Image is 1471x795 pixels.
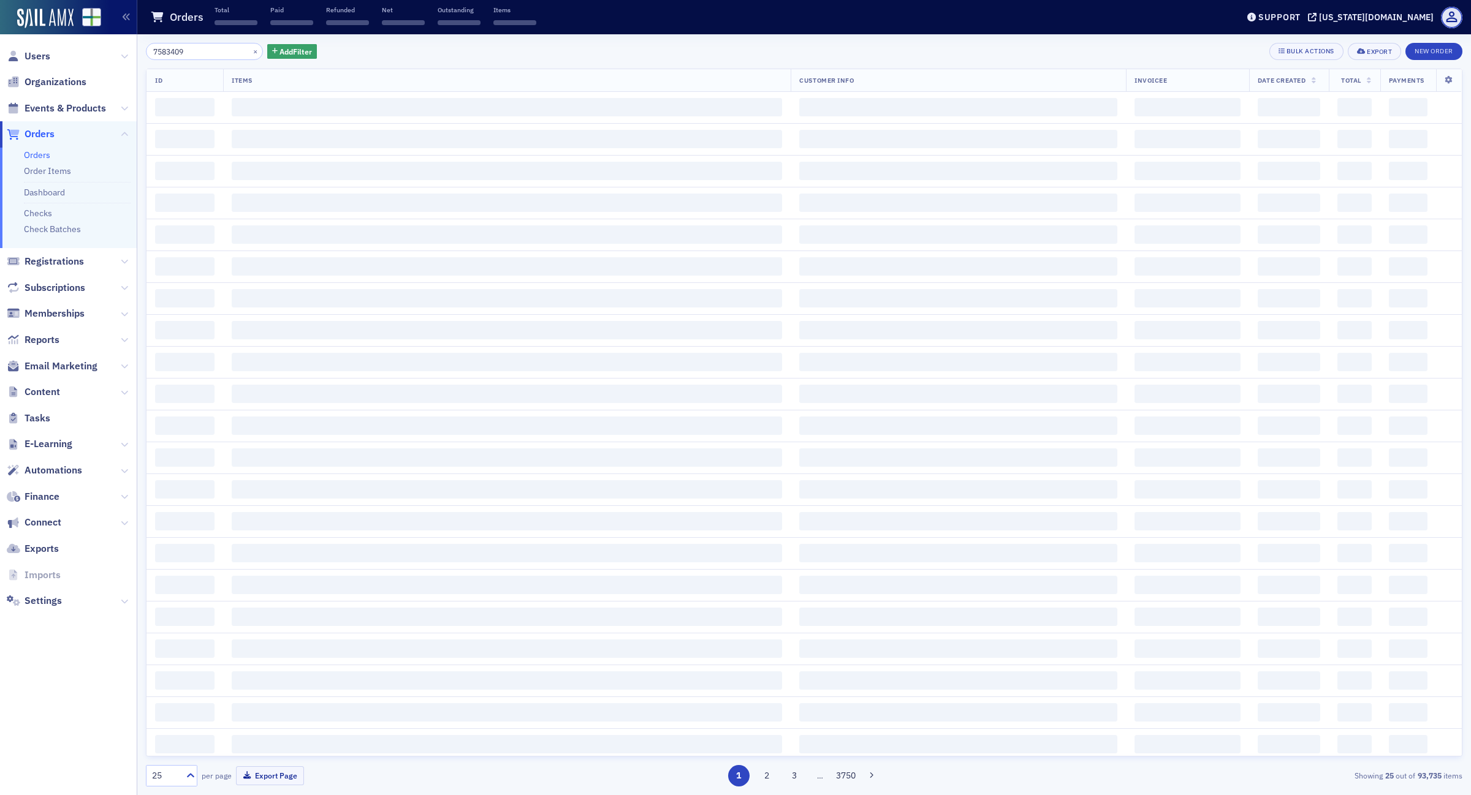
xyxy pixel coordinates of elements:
[1389,130,1427,148] span: ‌
[799,385,1117,403] span: ‌
[1367,48,1392,55] div: Export
[7,255,84,268] a: Registrations
[25,360,97,373] span: Email Marketing
[1389,416,1427,435] span: ‌
[7,542,59,556] a: Exports
[1415,770,1443,781] strong: 93,735
[25,255,84,268] span: Registrations
[232,321,782,339] span: ‌
[1389,448,1427,467] span: ‌
[25,333,59,347] span: Reports
[799,76,854,85] span: Customer Info
[1337,98,1372,116] span: ‌
[1405,43,1462,60] button: New Order
[1258,76,1306,85] span: Date Created
[1258,289,1320,307] span: ‌
[232,544,782,562] span: ‌
[7,102,106,115] a: Events & Products
[202,770,232,781] label: per page
[1258,416,1320,435] span: ‌
[1389,76,1424,85] span: Payments
[799,735,1117,753] span: ‌
[1337,225,1372,244] span: ‌
[799,130,1117,148] span: ‌
[215,6,257,14] p: Total
[493,6,536,14] p: Items
[155,289,215,307] span: ‌
[326,6,369,14] p: Refunded
[232,353,782,371] span: ‌
[799,639,1117,658] span: ‌
[1337,194,1372,212] span: ‌
[7,412,50,425] a: Tasks
[1389,289,1427,307] span: ‌
[82,8,101,27] img: SailAMX
[1135,416,1241,435] span: ‌
[232,194,782,212] span: ‌
[24,224,81,235] a: Check Batches
[1389,385,1427,403] span: ‌
[155,321,215,339] span: ‌
[232,162,782,180] span: ‌
[232,98,782,116] span: ‌
[1258,321,1320,339] span: ‌
[1135,257,1241,276] span: ‌
[25,102,106,115] span: Events & Products
[232,257,782,276] span: ‌
[146,43,263,60] input: Search…
[1337,130,1372,148] span: ‌
[215,20,257,25] span: ‌
[1258,512,1320,530] span: ‌
[1389,735,1427,753] span: ‌
[155,576,215,594] span: ‌
[1258,385,1320,403] span: ‌
[170,10,203,24] h1: Orders
[1389,194,1427,212] span: ‌
[155,703,215,722] span: ‌
[1258,12,1301,23] div: Support
[1337,608,1372,626] span: ‌
[1258,671,1320,690] span: ‌
[1135,576,1241,594] span: ‌
[1258,162,1320,180] span: ‌
[25,385,60,399] span: Content
[1135,671,1241,690] span: ‌
[799,321,1117,339] span: ‌
[756,765,777,786] button: 2
[1135,321,1241,339] span: ‌
[1287,48,1334,55] div: Bulk Actions
[1337,162,1372,180] span: ‌
[799,480,1117,499] span: ‌
[232,385,782,403] span: ‌
[7,333,59,347] a: Reports
[236,766,304,785] button: Export Page
[438,20,481,25] span: ‌
[1389,480,1427,499] span: ‌
[799,416,1117,435] span: ‌
[232,639,782,658] span: ‌
[1135,130,1241,148] span: ‌
[7,437,72,451] a: E-Learning
[232,703,782,722] span: ‌
[17,9,74,28] img: SailAMX
[1337,321,1372,339] span: ‌
[812,770,829,781] span: …
[25,516,61,529] span: Connect
[25,490,59,503] span: Finance
[7,490,59,503] a: Finance
[25,281,85,295] span: Subscriptions
[279,46,312,57] span: Add Filter
[1258,225,1320,244] span: ‌
[232,671,782,690] span: ‌
[1258,639,1320,658] span: ‌
[1405,45,1462,56] a: New Order
[232,608,782,626] span: ‌
[1337,353,1372,371] span: ‌
[1308,13,1438,21] button: [US_STATE][DOMAIN_NAME]
[7,127,55,141] a: Orders
[1258,194,1320,212] span: ‌
[1258,608,1320,626] span: ‌
[155,76,162,85] span: ID
[1389,512,1427,530] span: ‌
